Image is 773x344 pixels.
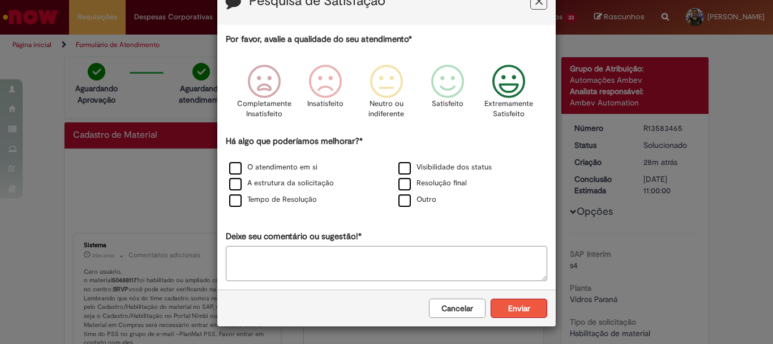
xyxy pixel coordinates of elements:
label: O atendimento em si [229,162,317,173]
label: A estrutura da solicitação [229,178,334,189]
label: Por favor, avalie a qualidade do seu atendimento* [226,33,412,45]
div: Neutro ou indiferente [358,56,415,134]
button: Enviar [491,299,547,318]
label: Visibilidade dos status [398,162,492,173]
p: Insatisfeito [307,99,343,109]
p: Satisfeito [432,99,463,109]
label: Resolução final [398,178,467,189]
label: Deixe seu comentário ou sugestão!* [226,231,362,243]
label: Outro [398,194,436,205]
label: Tempo de Resolução [229,194,317,205]
p: Completamente Insatisfeito [237,99,291,120]
div: Extremamente Satisfeito [480,56,538,134]
div: Insatisfeito [297,56,354,134]
div: Há algo que poderíamos melhorar?* [226,135,547,209]
p: Neutro ou indiferente [366,99,407,120]
div: Satisfeito [419,56,476,134]
p: Extremamente Satisfeito [484,99,533,120]
div: Completamente Insatisfeito [235,56,293,134]
button: Cancelar [429,299,486,318]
